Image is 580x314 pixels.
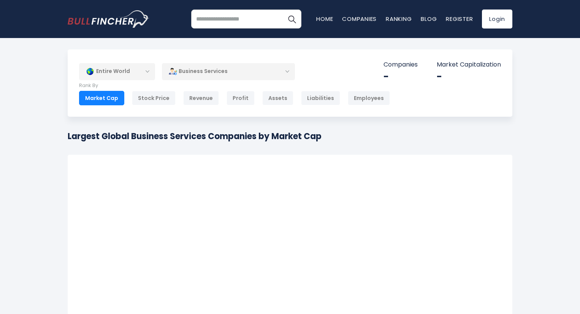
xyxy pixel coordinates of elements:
a: Blog [421,15,437,23]
a: Ranking [386,15,412,23]
div: - [383,71,418,82]
div: Employees [348,91,390,105]
div: Revenue [183,91,219,105]
button: Search [282,10,301,29]
p: Market Capitalization [437,61,501,69]
a: Go to homepage [68,10,149,28]
a: Login [482,10,512,29]
div: - [437,71,501,82]
div: Market Cap [79,91,124,105]
img: bullfincher logo [68,10,149,28]
div: Entire World [79,63,155,80]
a: Companies [342,15,377,23]
div: Profit [227,91,255,105]
a: Home [316,15,333,23]
div: Liabilities [301,91,340,105]
h1: Largest Global Business Services Companies by Market Cap [68,130,322,143]
div: Stock Price [132,91,176,105]
div: Business Services [162,63,295,80]
div: Assets [262,91,293,105]
p: Companies [383,61,418,69]
a: Register [446,15,473,23]
p: Rank By [79,82,390,89]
